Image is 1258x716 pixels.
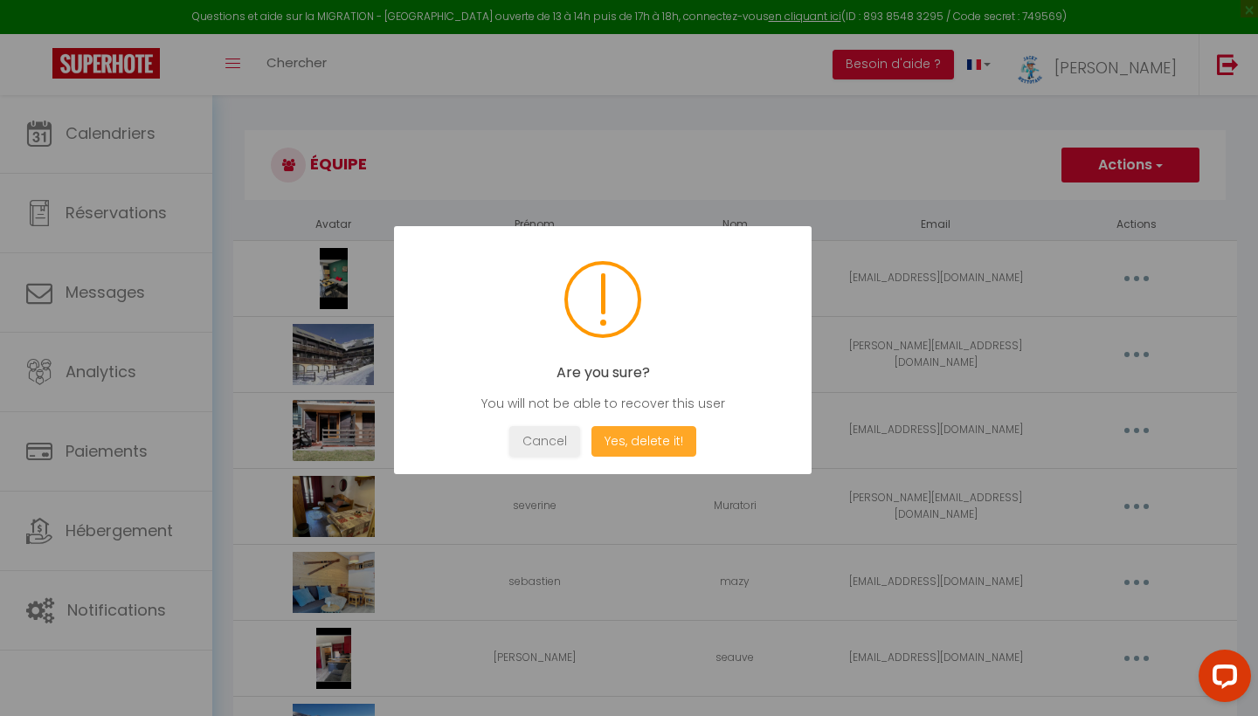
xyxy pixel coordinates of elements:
button: Yes, delete it! [591,426,696,457]
div: You will not be able to recover this user [420,394,785,413]
button: Cancel [509,426,580,457]
h2: Are you sure? [420,364,785,381]
iframe: LiveChat chat widget [1185,643,1258,716]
